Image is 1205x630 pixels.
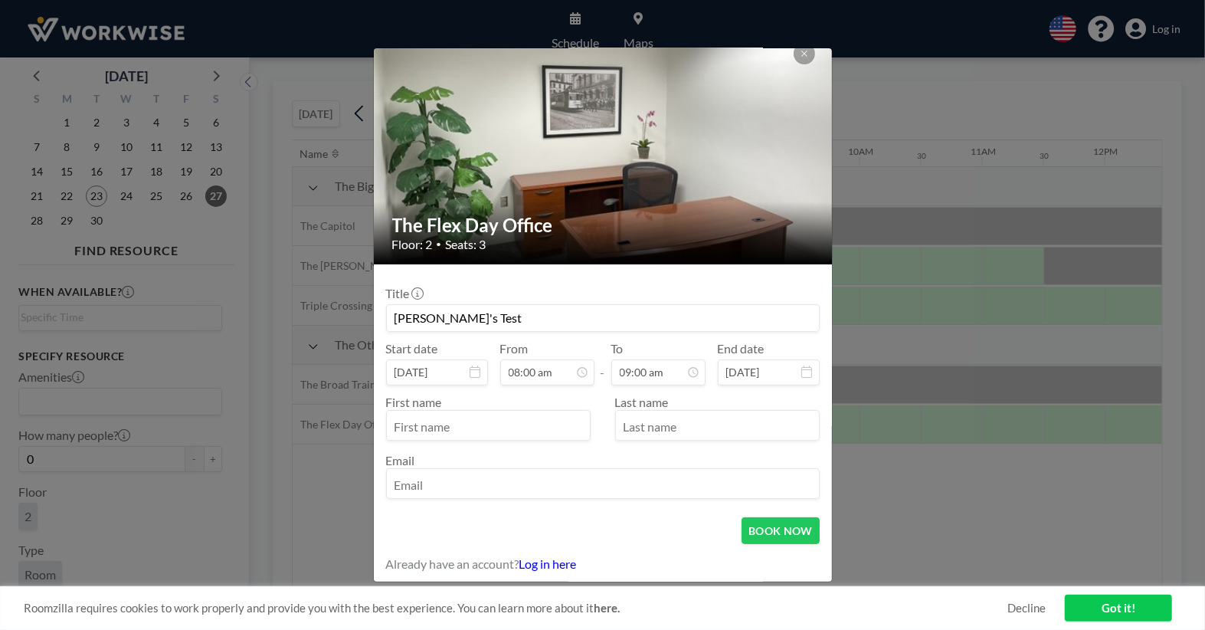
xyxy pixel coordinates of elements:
[611,341,624,356] label: To
[616,414,819,440] input: Last name
[594,601,620,615] a: here.
[386,286,422,301] label: Title
[601,346,605,380] span: -
[392,214,815,237] h2: The Flex Day Office
[24,601,1007,615] span: Roomzilla requires cookies to work properly and provide you with the best experience. You can lea...
[446,237,486,252] span: Seats: 3
[718,341,765,356] label: End date
[386,453,415,468] label: Email
[386,341,438,356] label: Start date
[387,305,819,331] input: Guest reservation
[519,556,577,571] a: Log in here
[1007,601,1046,615] a: Decline
[615,395,669,409] label: Last name
[742,517,819,544] button: BOOK NOW
[392,237,433,252] span: Floor: 2
[387,472,819,498] input: Email
[1065,595,1172,622] a: Got it!
[386,556,519,572] span: Already have an account?
[500,341,529,356] label: From
[386,395,442,409] label: First name
[437,238,442,250] span: •
[387,414,590,440] input: First name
